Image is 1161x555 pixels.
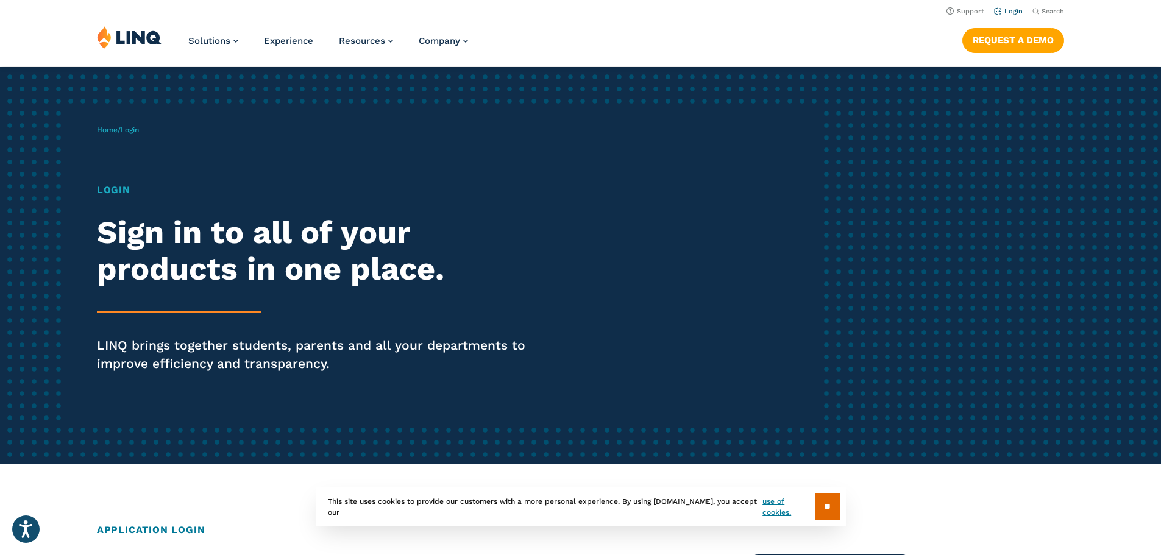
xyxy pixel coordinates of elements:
a: Home [97,125,118,134]
a: Support [946,7,984,15]
span: / [97,125,139,134]
a: use of cookies. [762,496,814,518]
img: LINQ | K‑12 Software [97,26,162,49]
span: Company [419,35,460,46]
a: Solutions [188,35,238,46]
a: Request a Demo [962,28,1064,52]
a: Resources [339,35,393,46]
nav: Primary Navigation [188,26,468,66]
span: Login [121,125,139,134]
h2: Sign in to all of your products in one place. [97,214,544,288]
a: Login [994,7,1023,15]
button: Open Search Bar [1032,7,1064,16]
a: Experience [264,35,313,46]
span: Resources [339,35,385,46]
a: Company [419,35,468,46]
span: Search [1042,7,1064,15]
span: Solutions [188,35,230,46]
h1: Login [97,183,544,197]
p: LINQ brings together students, parents and all your departments to improve efficiency and transpa... [97,336,544,373]
nav: Button Navigation [962,26,1064,52]
div: This site uses cookies to provide our customers with a more personal experience. By using [DOMAIN... [316,487,846,526]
